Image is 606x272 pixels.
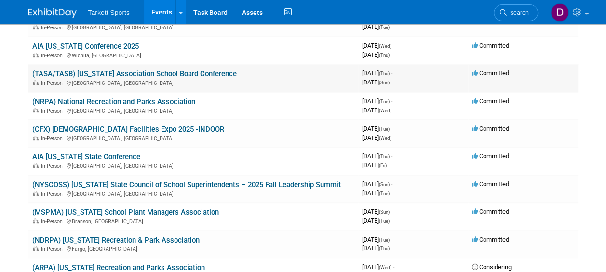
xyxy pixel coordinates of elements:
[33,246,39,251] img: In-Person Event
[379,43,391,49] span: (Wed)
[32,180,341,189] a: (NYSCOSS) [US_STATE] State Council of School Superintendents – 2025 Fall Leadership Summit
[379,136,391,141] span: (Wed)
[391,97,392,105] span: -
[472,236,509,243] span: Committed
[41,108,66,114] span: In-Person
[379,265,391,270] span: (Wed)
[33,191,39,196] img: In-Person Event
[472,69,509,77] span: Committed
[32,217,354,225] div: Branson, [GEOGRAPHIC_DATA]
[362,42,394,49] span: [DATE]
[32,208,219,217] a: (MSPMA) [US_STATE] School Plant Managers Association
[379,163,387,168] span: (Fri)
[32,134,354,142] div: [GEOGRAPHIC_DATA], [GEOGRAPHIC_DATA]
[362,180,392,188] span: [DATE]
[33,163,39,168] img: In-Person Event
[362,217,390,224] span: [DATE]
[379,237,390,243] span: (Tue)
[362,23,390,30] span: [DATE]
[41,80,66,86] span: In-Person
[41,218,66,225] span: In-Person
[472,152,509,160] span: Committed
[472,263,512,271] span: Considering
[28,8,77,18] img: ExhibitDay
[362,190,390,197] span: [DATE]
[32,236,200,245] a: (NDRPA) [US_STATE] Recreation & Park Association
[41,136,66,142] span: In-Person
[379,154,390,159] span: (Thu)
[362,162,387,169] span: [DATE]
[32,245,354,252] div: Fargo, [GEOGRAPHIC_DATA]
[391,208,392,215] span: -
[379,209,390,215] span: (Sun)
[379,25,390,30] span: (Tue)
[41,53,66,59] span: In-Person
[379,126,390,132] span: (Tue)
[32,162,354,169] div: [GEOGRAPHIC_DATA], [GEOGRAPHIC_DATA]
[362,125,392,132] span: [DATE]
[391,125,392,132] span: -
[41,25,66,31] span: In-Person
[362,79,390,86] span: [DATE]
[362,152,392,160] span: [DATE]
[362,245,390,252] span: [DATE]
[391,236,392,243] span: -
[379,246,390,251] span: (Thu)
[33,53,39,57] img: In-Person Event
[33,25,39,29] img: In-Person Event
[32,51,354,59] div: Wichita, [GEOGRAPHIC_DATA]
[41,191,66,197] span: In-Person
[379,80,390,85] span: (Sun)
[393,42,394,49] span: -
[362,134,391,141] span: [DATE]
[379,53,390,58] span: (Thu)
[362,263,394,271] span: [DATE]
[379,218,390,224] span: (Tue)
[362,69,392,77] span: [DATE]
[551,3,569,22] img: Doug Wilson
[362,236,392,243] span: [DATE]
[32,190,354,197] div: [GEOGRAPHIC_DATA], [GEOGRAPHIC_DATA]
[362,107,391,114] span: [DATE]
[379,71,390,76] span: (Thu)
[32,69,237,78] a: (TASA/TASB) [US_STATE] Association School Board Conference
[32,79,354,86] div: [GEOGRAPHIC_DATA], [GEOGRAPHIC_DATA]
[32,97,195,106] a: (NRPA) National Recreation and Parks Association
[33,218,39,223] img: In-Person Event
[391,152,392,160] span: -
[472,125,509,132] span: Committed
[41,163,66,169] span: In-Person
[472,180,509,188] span: Committed
[362,97,392,105] span: [DATE]
[362,208,392,215] span: [DATE]
[41,246,66,252] span: In-Person
[507,9,529,16] span: Search
[33,136,39,140] img: In-Person Event
[32,152,140,161] a: AIA [US_STATE] State Conference
[32,263,205,272] a: (ARPA) [US_STATE] Recreation and Parks Association
[393,263,394,271] span: -
[32,125,224,134] a: (CFX) [DEMOGRAPHIC_DATA] Facilities Expo 2025 -INDOOR
[33,108,39,113] img: In-Person Event
[379,191,390,196] span: (Tue)
[88,9,130,16] span: Tarkett Sports
[32,42,139,51] a: AIA [US_STATE] Conference 2025
[32,107,354,114] div: [GEOGRAPHIC_DATA], [GEOGRAPHIC_DATA]
[362,51,390,58] span: [DATE]
[32,23,354,31] div: [GEOGRAPHIC_DATA], [GEOGRAPHIC_DATA]
[391,180,392,188] span: -
[494,4,538,21] a: Search
[472,97,509,105] span: Committed
[391,69,392,77] span: -
[379,108,391,113] span: (Wed)
[379,99,390,104] span: (Tue)
[472,42,509,49] span: Committed
[33,80,39,85] img: In-Person Event
[379,182,390,187] span: (Sun)
[472,208,509,215] span: Committed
